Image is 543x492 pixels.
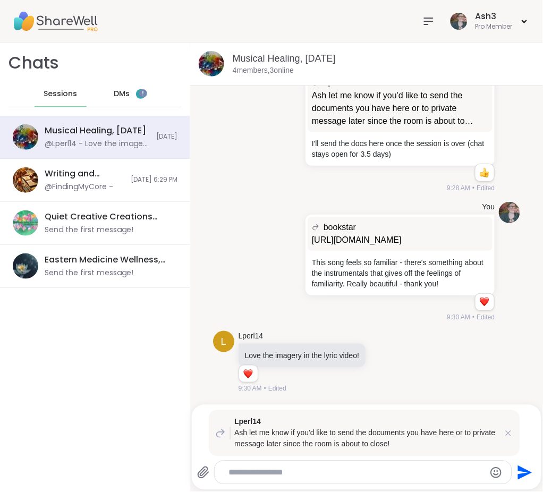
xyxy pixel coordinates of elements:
img: Musical Healing, Aug 10 [13,124,38,150]
div: Eastern Medicine Wellness, [DATE] [45,254,171,266]
span: Sessions [44,89,77,99]
span: bookstar [324,221,356,234]
p: [URL][DOMAIN_NAME] [312,234,489,247]
button: Emoji picker [490,466,503,479]
span: 9:30 AM [447,312,470,322]
div: Reaction list [476,164,494,181]
img: Quiet Creative Creations with Introverts, Aug 10 [13,210,38,236]
span: • [472,312,474,322]
div: Ash3 [476,11,513,22]
span: 9:30 AM [239,384,262,394]
h1: Chats [9,51,60,75]
img: Writing and Drawing Your Way to Healing, Aug 07 [13,167,38,193]
span: [DATE] 6:29 PM [131,175,177,184]
a: Musical Healing, [DATE] [233,53,336,64]
img: ShareWell Nav Logo [13,3,98,40]
textarea: Type your message [228,468,480,478]
div: Quiet Creative Creations with Introverts, [DATE] [45,211,171,223]
div: Musical Healing, [DATE] [45,125,146,137]
span: L [221,335,226,349]
span: Edited [477,183,495,193]
a: Lperl14 [239,331,264,342]
div: Reaction list [476,294,494,311]
span: • [472,183,474,193]
button: Reactions: love [479,298,490,307]
button: Send [512,461,536,485]
img: Musical Healing, Aug 10 [199,51,224,77]
span: [DATE] [156,132,177,141]
button: Reactions: like [479,168,490,177]
div: Reaction list [239,366,258,383]
p: I'll send the docs here once the session is over (chat stays open for 3.5 days) [312,138,489,159]
p: Love the imagery in the lyric video! [245,350,360,361]
p: Ash let me know if you'd like to send the documents you have here or to private message later sin... [312,89,489,128]
img: https://sharewell-space-live.sfo3.digitaloceanspaces.com/user-generated/198d04dc-cde7-413b-a974-3... [499,202,520,223]
span: Edited [477,312,495,322]
div: @Lperl14 - Love the imagery in the lyric video! [45,139,150,149]
p: This song feels so familiar - there's something about the instrumentals that gives off the feelin... [312,257,489,289]
span: • [264,384,266,394]
div: @FindingMyCore - [45,182,113,192]
span: Edited [268,384,286,394]
p: 4 members, 3 online [233,65,294,76]
div: Pro Member [476,22,513,31]
img: Eastern Medicine Wellness, Aug 10 [13,253,38,279]
p: Ash let me know if you'd like to send the documents you have here or to private message later sin... [234,428,499,450]
div: Writing and Drawing Your Way to Healing, [DATE] [45,168,124,180]
h4: You [482,202,495,213]
span: 9:28 AM [447,183,470,193]
div: Send the first message! [45,268,133,278]
span: DMs [114,89,130,99]
div: Send the first message! [45,225,133,235]
iframe: Spotlight [139,89,147,98]
span: Lperl14 [234,417,499,428]
button: Reactions: love [242,370,253,378]
img: Ash3 [451,13,468,30]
